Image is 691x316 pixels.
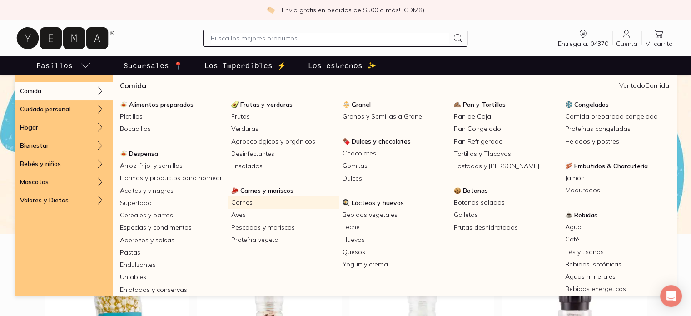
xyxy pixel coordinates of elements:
span: Congelados [574,100,609,109]
input: Busca los mejores productos [211,33,449,44]
a: Granos y Semillas a Granel [339,110,450,123]
a: Huevos [339,234,450,246]
a: Lácteos y huevosLácteos y huevos [339,197,450,209]
img: Carnes y mariscos [231,187,239,194]
a: Dulces y chocolatesDulces y chocolates [339,135,450,147]
img: Frutas y verduras [231,101,239,108]
a: Especias y condimentos [116,221,228,234]
p: Hogar [20,123,38,131]
img: Bebidas [565,211,572,219]
a: Aderezos y salsas [116,234,228,246]
a: Café [562,233,673,246]
a: Carnes y mariscosCarnes y mariscos [228,185,339,196]
a: Galletas [450,209,562,221]
a: Desinfectantes [228,148,339,160]
img: check [267,6,275,14]
a: Proteína vegetal [228,234,339,246]
p: Sucursales 📍 [124,60,183,71]
img: Granel [343,101,350,108]
a: Proteínas congeladas [562,123,673,135]
p: Valores y Dietas [20,196,69,204]
span: Frutas y verduras [240,100,293,109]
img: Lácteos y huevos [343,199,350,206]
a: Pan Congelado [450,123,562,135]
a: Frutas y verdurasFrutas y verduras [228,99,339,110]
a: Pan Refrigerado [450,135,562,148]
img: Dulces y chocolates [343,138,350,145]
span: Lácteos y huevos [352,199,404,207]
a: BebidasBebidas [562,209,673,221]
a: Botanas saladas [450,196,562,209]
a: Gomitas [339,160,450,172]
p: Mascotas [20,178,49,186]
a: Dulces [339,172,450,185]
span: Dulces y chocolates [352,137,411,145]
img: Pan y Tortillas [454,101,461,108]
a: Tortillas y Tlacoyos [450,148,562,160]
span: Cuenta [616,40,637,48]
a: GranelGranel [339,99,450,110]
a: Tostadas y [PERSON_NAME] [450,160,562,172]
a: Helados y postres [562,135,673,148]
p: Los Imperdibles ⚡️ [204,60,286,71]
a: Comida [120,80,146,91]
a: Ensaladas [228,160,339,172]
a: Pescados y mariscos [228,221,339,234]
a: Platillos [116,110,228,123]
a: Bebidas vegetales [339,209,450,221]
a: Leche [339,221,450,233]
img: Despensa [120,150,127,157]
a: Ver todoComida [619,81,669,90]
a: Madurados [562,184,673,196]
a: Frutas deshidratadas [450,221,562,234]
a: Los estrenos ✨ [306,56,378,75]
span: Entrega a: 04370 [558,40,608,48]
a: Mi carrito [641,29,676,48]
a: Agroecológicos y orgánicos [228,135,339,148]
a: Chocolates [339,147,450,160]
a: Cuenta [612,29,641,48]
img: Alimentos preparados [120,101,127,108]
span: Embutidos & Charcutería [574,162,648,170]
a: pasillo-todos-link [35,56,93,75]
img: Botanas [454,187,461,194]
a: Endulzantes [116,259,228,271]
span: Bebidas [574,211,597,219]
span: Pan y Tortillas [463,100,506,109]
span: Alimentos preparados [129,100,194,109]
a: Untables [116,271,228,283]
a: Carnes [228,196,339,209]
a: Jamón [562,172,673,184]
a: Superfood [116,197,228,209]
a: Alimentos preparadosAlimentos preparados [116,99,228,110]
p: ¡Envío gratis en pedidos de $500 o más! (CDMX) [280,5,424,15]
a: Bebidas Isotónicas [562,258,673,271]
a: Bebidas energéticas [562,283,673,295]
a: Pan y TortillasPan y Tortillas [450,99,562,110]
a: Sucursales 📍 [122,56,184,75]
p: Los estrenos ✨ [308,60,376,71]
a: Verduras [228,123,339,135]
p: Bebés y niños [20,160,61,168]
a: Enlatados y conservas [116,284,228,296]
a: DespensaDespensa [116,148,228,160]
a: Arroz, frijol y semillas [116,160,228,172]
a: Embutidos & CharcuteríaEmbutidos & Charcutería [562,160,673,172]
a: Aves [228,209,339,221]
p: Cuidado personal [20,105,70,113]
a: Quesos [339,246,450,258]
a: Harinas y productos para hornear [116,172,228,184]
a: Aceites y vinagres [116,185,228,197]
a: Entrega a: 04370 [554,29,612,48]
span: Granel [352,100,371,109]
a: Bocadillos [116,123,228,135]
a: Los Imperdibles ⚡️ [203,56,288,75]
img: Embutidos & Charcutería [565,162,572,170]
a: Frutas [228,110,339,123]
div: Open Intercom Messenger [660,285,682,307]
span: Mi carrito [645,40,673,48]
a: CongeladosCongelados [562,99,673,110]
a: Pan de Caja [450,110,562,123]
p: Bienestar [20,141,49,150]
p: Pasillos [36,60,73,71]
